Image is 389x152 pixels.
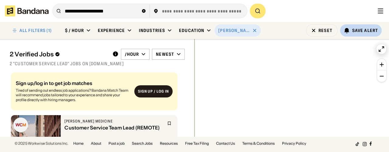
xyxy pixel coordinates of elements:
[73,142,84,145] a: Home
[64,119,164,124] div: [PERSON_NAME] Medicine
[185,142,209,145] a: Free Tax Filing
[132,142,153,145] a: Search Jobs
[242,142,275,145] a: Terms & Conditions
[352,28,378,33] div: Save Alert
[15,142,68,145] div: © 2025 Workwise Solutions Inc.
[160,142,178,145] a: Resources
[5,5,49,16] img: Bandana logotype
[65,28,84,33] div: $ / hour
[179,28,204,33] div: Education
[10,51,108,58] div: 2 Verified Jobs
[216,142,235,145] a: Contact Us
[10,70,185,137] div: grid
[13,118,28,132] img: Weill Cornell Medicine logo
[91,142,101,145] a: About
[218,28,250,33] div: [PERSON_NAME] Medicine
[125,51,139,57] div: /hour
[16,81,129,86] div: Sign up/log in to get job matches
[108,142,125,145] a: Post a job
[138,89,169,94] div: Sign up / Log in
[19,28,52,33] div: ALL FILTERS (1)
[98,28,125,33] div: Experience
[64,125,164,131] div: Customer Service Team Lead (REMOTE)
[156,51,174,57] div: Newest
[10,61,185,66] div: 2 "customer service lead" jobs on [DOMAIN_NAME]
[318,28,332,33] div: Reset
[282,142,306,145] a: Privacy Policy
[16,88,129,102] div: Tired of sending out endless job applications? Bandana Match Team will recommend jobs tailored to...
[139,28,165,33] div: Industries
